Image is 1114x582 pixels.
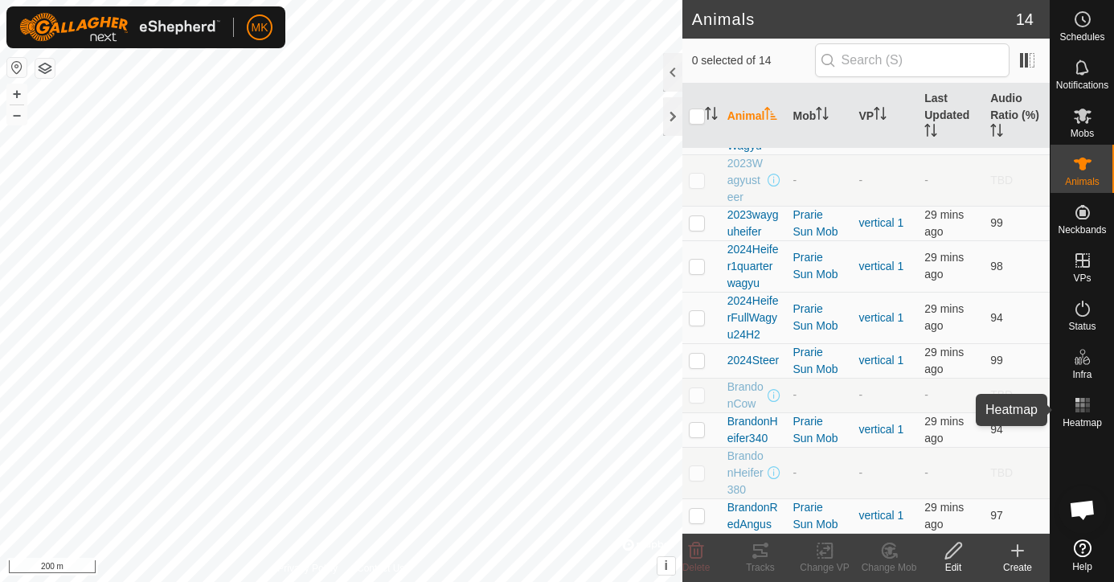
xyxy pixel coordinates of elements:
div: - [793,172,846,189]
span: 99 [990,216,1003,229]
div: - [793,387,846,404]
th: VP [852,84,918,149]
div: Tracks [728,560,792,575]
span: 2023Wagyusteer [727,155,764,206]
img: Gallagher Logo [19,13,220,42]
input: Search (S) [815,43,1010,77]
a: vertical 1 [858,354,903,367]
button: – [7,105,27,125]
span: 97 [990,509,1003,522]
p-sorticon: Activate to sort [924,126,937,139]
button: + [7,84,27,104]
div: - [793,465,846,482]
th: Animal [721,84,787,149]
span: 14 [1016,7,1034,31]
span: Infra [1072,370,1091,379]
span: 30 Sep 2025, 8:07 pm [924,208,964,238]
a: Privacy Policy [277,561,338,576]
span: 2024HeiferFullWagyu24H2 [727,293,780,343]
span: BrandonRedAngus [727,499,780,533]
span: VPs [1073,273,1091,283]
th: Mob [787,84,853,149]
div: Edit [921,560,985,575]
a: Help [1051,533,1114,578]
p-sorticon: Activate to sort [705,109,718,122]
th: Audio Ratio (%) [984,84,1050,149]
span: 30 Sep 2025, 8:07 pm [924,251,964,281]
div: Prarie Sun Mob [793,344,846,378]
a: vertical 1 [858,216,903,229]
span: BrandonHeifer380 [727,448,764,498]
app-display-virtual-paddock-transition: - [858,174,862,186]
a: vertical 1 [858,311,903,324]
div: Open chat [1059,486,1107,534]
span: 2024Steer [727,352,780,369]
span: MK [252,19,268,36]
span: Help [1072,562,1092,572]
span: 99 [990,354,1003,367]
th: Last Updated [918,84,984,149]
button: Map Layers [35,59,55,78]
span: 94 [990,311,1003,324]
span: Neckbands [1058,225,1106,235]
span: 2024Heifer1quarterwagyu [727,241,780,292]
div: Prarie Sun Mob [793,301,846,334]
a: Contact Us [357,561,404,576]
span: Status [1068,322,1096,331]
span: Delete [682,562,711,573]
p-sorticon: Activate to sort [764,109,777,122]
div: Change VP [792,560,857,575]
p-sorticon: Activate to sort [816,109,829,122]
span: 94 [990,423,1003,436]
span: 30 Sep 2025, 8:07 pm [924,415,964,445]
span: TBD [990,388,1013,401]
div: Prarie Sun Mob [793,499,846,533]
a: vertical 1 [858,260,903,273]
span: i [664,559,667,572]
span: 30 Sep 2025, 8:07 pm [924,346,964,375]
span: - [924,388,928,401]
a: vertical 1 [858,423,903,436]
span: 0 selected of 14 [692,52,815,69]
div: Create [985,560,1050,575]
span: - [924,466,928,479]
app-display-virtual-paddock-transition: - [858,466,862,479]
button: Reset Map [7,58,27,77]
span: 98 [990,260,1003,273]
span: 2023wayguheifer [727,207,780,240]
p-sorticon: Activate to sort [874,109,887,122]
span: TBD [990,466,1013,479]
div: Prarie Sun Mob [793,413,846,447]
span: Notifications [1056,80,1108,90]
div: Prarie Sun Mob [793,249,846,283]
span: TBD [990,174,1013,186]
span: BrandonCow [727,379,764,412]
h2: Animals [692,10,1016,29]
button: i [657,557,675,575]
span: Mobs [1071,129,1094,138]
span: 30 Sep 2025, 8:07 pm [924,501,964,531]
span: Schedules [1059,32,1104,42]
div: Prarie Sun Mob [793,207,846,240]
span: Heatmap [1063,418,1102,428]
span: Animals [1065,177,1100,186]
a: vertical 1 [858,509,903,522]
span: BrandonHeifer340 [727,413,780,447]
app-display-virtual-paddock-transition: - [858,388,862,401]
p-sorticon: Activate to sort [990,126,1003,139]
span: - [924,174,928,186]
span: 30 Sep 2025, 8:07 pm [924,302,964,332]
div: Change Mob [857,560,921,575]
